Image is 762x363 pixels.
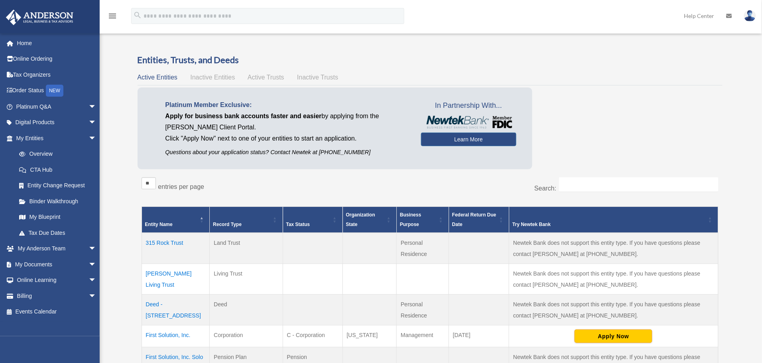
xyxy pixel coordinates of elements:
button: Apply Now [575,329,652,343]
a: Tax Organizers [6,67,108,83]
a: menu [108,14,117,21]
p: by applying from the [PERSON_NAME] Client Portal. [165,111,409,133]
a: Billingarrow_drop_down [6,288,108,304]
td: Newtek Bank does not support this entity type. If you have questions please contact [PERSON_NAME]... [509,295,718,325]
td: [PERSON_NAME] Living Trust [142,264,210,295]
span: Organization State [346,212,375,227]
span: arrow_drop_down [89,256,104,273]
td: [US_STATE] [343,325,397,347]
a: CTA Hub [11,162,104,178]
span: Apply for business bank accounts faster and easier [165,113,322,119]
td: Personal Residence [397,233,449,264]
td: [DATE] [449,325,509,347]
span: Entity Name [145,222,173,227]
span: arrow_drop_down [89,241,104,257]
label: entries per page [158,183,205,190]
a: Platinum Q&Aarrow_drop_down [6,99,108,115]
i: search [133,11,142,20]
span: arrow_drop_down [89,288,104,304]
div: Try Newtek Bank [512,220,706,229]
a: Order StatusNEW [6,83,108,99]
a: Online Ordering [6,51,108,67]
a: Learn More [421,133,516,146]
td: 315 Rock Trust [142,233,210,264]
td: Living Trust [210,264,283,295]
span: Record Type [213,222,242,227]
i: menu [108,11,117,21]
img: NewtekBankLogoSM.png [425,116,512,129]
p: Click "Apply Now" next to one of your entities to start an application. [165,133,409,144]
span: Active Entities [138,74,177,81]
th: Federal Return Due Date: Activate to sort [449,207,509,233]
td: Deed [210,295,283,325]
span: arrow_drop_down [89,99,104,115]
th: Try Newtek Bank : Activate to sort [509,207,718,233]
span: Active Trusts [248,74,284,81]
span: Inactive Trusts [297,74,338,81]
td: First Solution, Inc. [142,325,210,347]
a: My Anderson Teamarrow_drop_down [6,241,108,257]
a: Tax Due Dates [11,225,104,241]
a: Overview [11,146,100,162]
span: In Partnership With... [421,99,516,112]
span: arrow_drop_down [89,272,104,289]
div: NEW [46,85,63,97]
td: Management [397,325,449,347]
span: Business Purpose [400,212,421,227]
a: Entity Change Request [11,178,104,194]
img: Anderson Advisors Platinum Portal [4,10,76,25]
a: Events Calendar [6,304,108,320]
span: Tax Status [286,222,310,227]
th: Record Type: Activate to sort [210,207,283,233]
span: arrow_drop_down [89,115,104,131]
a: Digital Productsarrow_drop_down [6,115,108,131]
td: Land Trust [210,233,283,264]
td: C - Corporation [283,325,343,347]
td: Deed - [STREET_ADDRESS] [142,295,210,325]
img: User Pic [744,10,756,22]
td: Corporation [210,325,283,347]
span: Federal Return Due Date [452,212,496,227]
td: Newtek Bank does not support this entity type. If you have questions please contact [PERSON_NAME]... [509,264,718,295]
a: Home [6,35,108,51]
a: Binder Walkthrough [11,193,104,209]
a: My Entitiesarrow_drop_down [6,130,104,146]
th: Entity Name: Activate to invert sorting [142,207,210,233]
span: Inactive Entities [190,74,235,81]
a: My Blueprint [11,209,104,225]
td: Newtek Bank does not support this entity type. If you have questions please contact [PERSON_NAME]... [509,233,718,264]
p: Platinum Member Exclusive: [165,99,409,111]
th: Tax Status: Activate to sort [283,207,343,233]
th: Business Purpose: Activate to sort [397,207,449,233]
a: Online Learningarrow_drop_down [6,272,108,288]
span: arrow_drop_down [89,130,104,147]
p: Questions about your application status? Contact Newtek at [PHONE_NUMBER] [165,147,409,157]
a: My Documentsarrow_drop_down [6,256,108,272]
td: Personal Residence [397,295,449,325]
label: Search: [534,185,556,192]
h3: Entities, Trusts, and Deeds [138,54,723,66]
th: Organization State: Activate to sort [343,207,397,233]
